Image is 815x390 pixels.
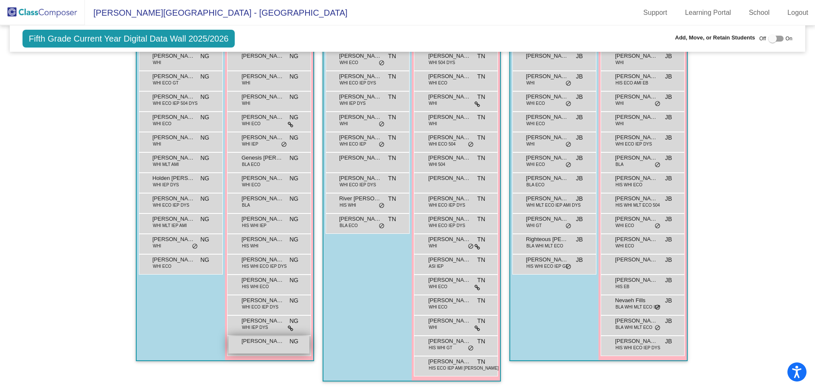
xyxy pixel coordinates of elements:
span: WHI [615,59,624,66]
span: NG [289,317,298,325]
span: BLA [615,161,624,168]
span: WHI ECO [615,243,634,249]
span: [PERSON_NAME] [428,72,471,81]
span: TN [477,93,485,101]
span: do_not_disturb_alt [565,141,571,148]
span: HIS EB [615,283,630,290]
span: JB [576,72,583,81]
span: [PERSON_NAME] [526,255,568,264]
span: [PERSON_NAME] [615,133,658,142]
span: do_not_disturb_alt [379,121,385,128]
span: BLA ECO [242,161,260,168]
span: WHI ECO [153,263,171,269]
span: NG [289,296,298,305]
span: WHI IEP [242,141,258,147]
span: NG [289,93,298,101]
span: [PERSON_NAME] [526,215,568,223]
span: [PERSON_NAME] [615,154,658,162]
span: do_not_disturb_alt [379,223,385,230]
span: [PERSON_NAME] [615,52,658,60]
span: WHI ECO [526,161,545,168]
span: NG [289,133,298,142]
a: School [742,6,776,20]
span: Righteous [PERSON_NAME] [526,235,568,244]
span: [PERSON_NAME] [428,357,471,366]
span: WHI ECO IEP DYS [615,141,652,147]
span: [PERSON_NAME] [152,194,195,203]
span: River [PERSON_NAME] [339,194,382,203]
span: WHI [526,80,534,86]
span: WHI ECO [242,121,261,127]
span: [PERSON_NAME] [428,133,471,142]
span: [PERSON_NAME] [152,154,195,162]
span: JB [576,154,583,163]
span: WHI [340,121,348,127]
span: WHI ECO IEP DYS [153,202,189,208]
span: NG [289,255,298,264]
span: WHI [526,141,534,147]
span: [PERSON_NAME][GEOGRAPHIC_DATA] - [GEOGRAPHIC_DATA] [85,6,348,20]
span: NG [200,154,209,163]
span: TN [477,357,485,366]
span: WHI ECO [429,304,447,310]
span: JB [665,52,672,61]
span: [PERSON_NAME] [242,235,284,244]
span: HIS WHI ECO IEP DYS [242,263,287,269]
span: WHI 504 [429,161,445,168]
span: [PERSON_NAME] [339,133,382,142]
span: NG [200,174,209,183]
span: Nevaeh Fills [615,296,658,305]
span: TN [477,235,485,244]
span: [PERSON_NAME] [428,317,471,325]
span: do_not_disturb_alt [468,141,474,148]
span: NG [289,194,298,203]
span: WHI [429,100,437,107]
span: NG [289,337,298,346]
span: Genesis [PERSON_NAME] [242,154,284,162]
span: WHI [429,243,437,249]
span: [PERSON_NAME] [152,215,195,223]
span: [PERSON_NAME] [526,154,568,162]
span: [PERSON_NAME] [152,72,195,81]
span: HIS WHI [340,202,356,208]
span: JB [665,113,672,122]
span: WHI [429,324,437,331]
span: WHI ECO [526,121,545,127]
span: NG [200,215,209,224]
span: [PERSON_NAME] [428,255,471,264]
span: WHI [242,80,250,86]
span: JB [665,133,672,142]
span: do_not_disturb_alt [379,202,385,209]
span: WHI ECO GT [153,80,179,86]
span: ASI IEP [429,263,444,269]
span: do_not_disturb_alt [655,223,660,230]
span: WHI ECO IEP DYS [242,304,278,310]
span: WHI GT [526,222,542,229]
span: HIS ECO AMI EB [615,80,648,86]
span: TN [477,154,485,163]
span: do_not_disturb_alt [379,60,385,67]
span: WHI IEP DYS [340,100,366,107]
span: do_not_disturb_alt [565,80,571,87]
span: [PERSON_NAME] [339,113,382,121]
span: WHI ECO IEP DYS [429,222,465,229]
span: TN [388,133,396,142]
span: JB [576,255,583,264]
span: [PERSON_NAME] [339,174,382,182]
span: TN [388,52,396,61]
span: JB [576,133,583,142]
span: [PERSON_NAME] [PERSON_NAME] [428,337,471,345]
span: BLA ECO [526,182,545,188]
span: [PERSON_NAME] [428,215,471,223]
span: BLA [242,202,250,208]
span: TN [388,113,396,122]
span: do_not_disturb_alt [192,243,198,250]
span: NG [289,52,298,61]
span: Holden [PERSON_NAME] [152,174,195,182]
span: [PERSON_NAME] [526,133,568,142]
span: TN [388,93,396,101]
span: JB [665,337,672,346]
span: WHI [429,121,437,127]
span: HIS ECO IEP AMI [PERSON_NAME] [429,365,499,371]
span: [PERSON_NAME] [428,174,471,182]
